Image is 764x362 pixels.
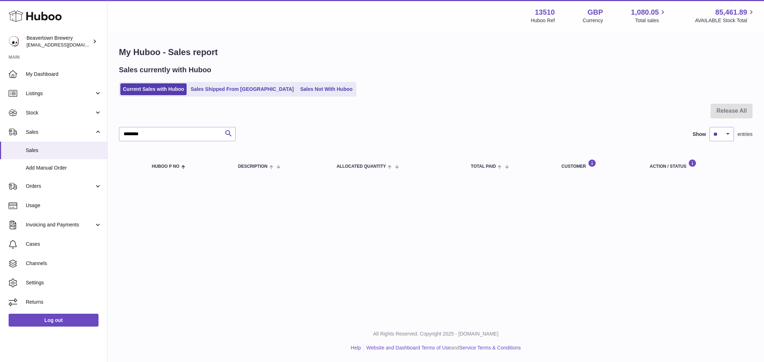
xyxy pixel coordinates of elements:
span: 1,080.05 [631,8,659,17]
div: Beavertown Brewery [27,35,91,48]
span: Listings [26,90,94,97]
span: Returns [26,299,102,305]
span: Sales [26,129,94,136]
span: My Dashboard [26,71,102,78]
a: Help [351,345,361,351]
a: Service Terms & Conditions [459,345,521,351]
span: Channels [26,260,102,267]
a: Sales Not With Huboo [298,83,355,95]
strong: 13510 [535,8,555,17]
span: Usage [26,202,102,209]
h1: My Huboo - Sales report [119,47,753,58]
span: 85,461.89 [715,8,747,17]
span: Description [238,164,268,169]
span: Cases [26,241,102,248]
span: Add Manual Order [26,165,102,171]
span: Stock [26,109,94,116]
a: 1,080.05 Total sales [631,8,667,24]
a: Current Sales with Huboo [120,83,187,95]
a: Sales Shipped From [GEOGRAPHIC_DATA] [188,83,296,95]
span: Sales [26,147,102,154]
span: Huboo P no [152,164,179,169]
img: aoife@beavertownbrewery.co.uk [9,36,19,47]
li: and [364,344,521,351]
span: Invoicing and Payments [26,221,94,228]
p: All Rights Reserved. Copyright 2025 - [DOMAIN_NAME] [113,331,758,337]
div: Currency [583,17,603,24]
div: Action / Status [650,159,745,169]
div: Huboo Ref [531,17,555,24]
span: Settings [26,279,102,286]
span: entries [737,131,753,138]
span: ALLOCATED Quantity [337,164,386,169]
h2: Sales currently with Huboo [119,65,211,75]
span: Total sales [635,17,667,24]
span: [EMAIL_ADDRESS][DOMAIN_NAME] [27,42,105,48]
a: Log out [9,314,98,327]
a: 85,461.89 AVAILABLE Stock Total [695,8,755,24]
span: Orders [26,183,94,190]
div: Customer [562,159,635,169]
strong: GBP [587,8,603,17]
span: AVAILABLE Stock Total [695,17,755,24]
label: Show [693,131,706,138]
a: Website and Dashboard Terms of Use [366,345,451,351]
span: Total paid [471,164,496,169]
